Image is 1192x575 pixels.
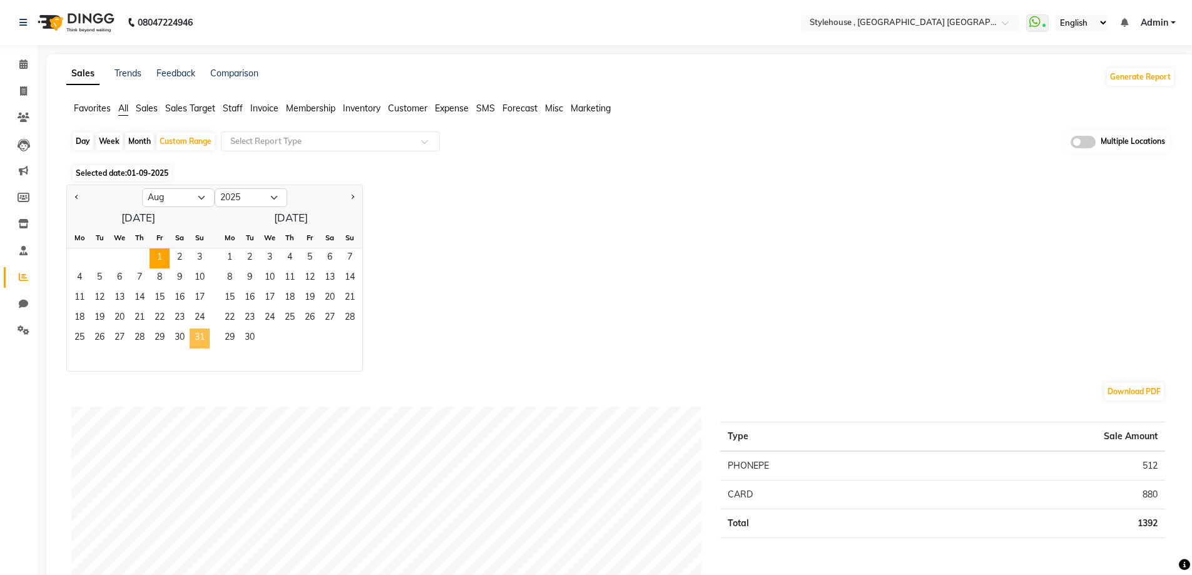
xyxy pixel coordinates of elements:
[130,308,150,328] div: Thursday, August 21, 2025
[170,268,190,288] span: 9
[280,248,300,268] div: Thursday, September 4, 2025
[170,288,190,308] span: 16
[260,268,280,288] div: Wednesday, September 10, 2025
[170,308,190,328] span: 23
[190,288,210,308] div: Sunday, August 17, 2025
[150,248,170,268] div: Friday, August 1, 2025
[69,288,89,308] div: Monday, August 11, 2025
[150,308,170,328] span: 22
[720,480,920,509] td: CARD
[240,248,260,268] span: 2
[220,308,240,328] div: Monday, September 22, 2025
[130,228,150,248] div: Th
[300,268,320,288] div: Friday, September 12, 2025
[136,103,158,114] span: Sales
[150,288,170,308] div: Friday, August 15, 2025
[220,288,240,308] span: 15
[340,308,360,328] span: 28
[571,103,611,114] span: Marketing
[340,308,360,328] div: Sunday, September 28, 2025
[69,308,89,328] div: Monday, August 18, 2025
[1104,383,1164,400] button: Download PDF
[69,328,89,349] div: Monday, August 25, 2025
[300,288,320,308] span: 19
[89,308,110,328] span: 19
[73,133,93,150] div: Day
[150,228,170,248] div: Fr
[720,509,920,537] td: Total
[150,288,170,308] span: 15
[190,328,210,349] span: 31
[545,103,563,114] span: Misc
[190,268,210,288] div: Sunday, August 10, 2025
[260,268,280,288] span: 10
[240,328,260,349] div: Tuesday, September 30, 2025
[130,288,150,308] div: Thursday, August 14, 2025
[130,288,150,308] span: 14
[240,308,260,328] div: Tuesday, September 23, 2025
[340,228,360,248] div: Su
[340,248,360,268] span: 7
[170,328,190,349] div: Saturday, August 30, 2025
[110,268,130,288] span: 6
[170,288,190,308] div: Saturday, August 16, 2025
[502,103,537,114] span: Forecast
[286,103,335,114] span: Membership
[130,268,150,288] span: 7
[260,308,280,328] div: Wednesday, September 24, 2025
[72,188,82,208] button: Previous month
[300,248,320,268] span: 5
[320,308,340,328] div: Saturday, September 27, 2025
[190,228,210,248] div: Su
[170,308,190,328] div: Saturday, August 23, 2025
[170,328,190,349] span: 30
[190,328,210,349] div: Sunday, August 31, 2025
[280,308,300,328] span: 25
[340,268,360,288] div: Sunday, September 14, 2025
[320,308,340,328] span: 27
[115,68,141,79] a: Trends
[110,308,130,328] span: 20
[340,288,360,308] div: Sunday, September 21, 2025
[388,103,427,114] span: Customer
[130,268,150,288] div: Thursday, August 7, 2025
[320,288,340,308] div: Saturday, September 20, 2025
[260,228,280,248] div: We
[300,268,320,288] span: 12
[223,103,243,114] span: Staff
[69,328,89,349] span: 25
[150,328,170,349] div: Friday, August 29, 2025
[220,288,240,308] div: Monday, September 15, 2025
[280,268,300,288] div: Thursday, September 11, 2025
[165,103,215,114] span: Sales Target
[150,328,170,349] span: 29
[110,328,130,349] div: Wednesday, August 27, 2025
[300,308,320,328] span: 26
[170,228,190,248] div: Sa
[240,268,260,288] span: 9
[156,68,195,79] a: Feedback
[220,228,240,248] div: Mo
[69,228,89,248] div: Mo
[240,248,260,268] div: Tuesday, September 2, 2025
[190,288,210,308] span: 17
[320,268,340,288] div: Saturday, September 13, 2025
[220,328,240,349] div: Monday, September 29, 2025
[74,103,111,114] span: Favorites
[73,165,171,181] span: Selected date:
[476,103,495,114] span: SMS
[89,328,110,349] div: Tuesday, August 26, 2025
[260,248,280,268] div: Wednesday, September 3, 2025
[138,5,193,40] b: 08047224946
[320,248,340,268] span: 6
[110,228,130,248] div: We
[66,63,99,85] a: Sales
[220,328,240,349] span: 29
[69,308,89,328] span: 18
[89,308,110,328] div: Tuesday, August 19, 2025
[300,308,320,328] div: Friday, September 26, 2025
[89,268,110,288] span: 5
[240,228,260,248] div: Tu
[920,509,1165,537] td: 1392
[89,328,110,349] span: 26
